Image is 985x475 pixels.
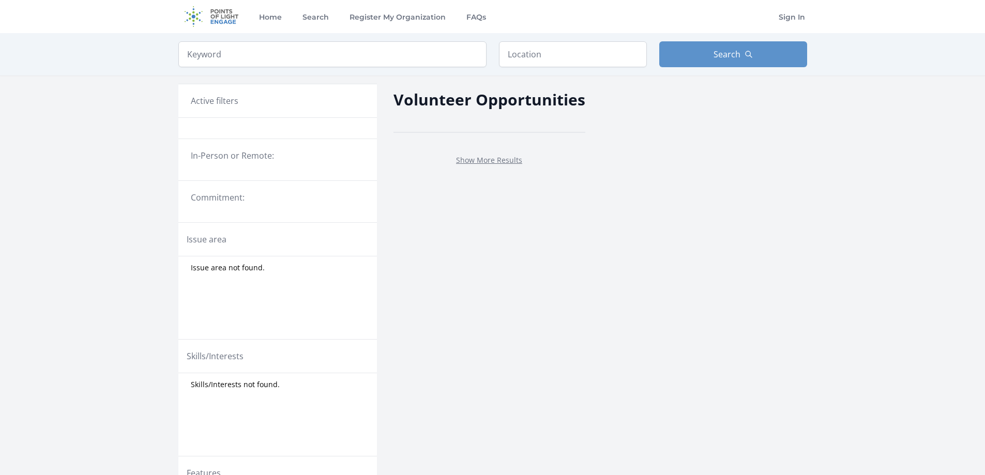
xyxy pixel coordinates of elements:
span: Issue area not found. [191,263,265,273]
a: Show More Results [456,155,522,165]
legend: In-Person or Remote: [191,149,365,162]
legend: Skills/Interests [187,350,244,362]
span: Skills/Interests not found. [191,379,280,390]
input: Location [499,41,647,67]
span: Search [714,48,740,60]
legend: Issue area [187,233,226,246]
legend: Commitment: [191,191,365,204]
h2: Volunteer Opportunities [393,88,585,111]
input: Keyword [178,41,487,67]
button: Search [659,41,807,67]
h3: Active filters [191,95,238,107]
